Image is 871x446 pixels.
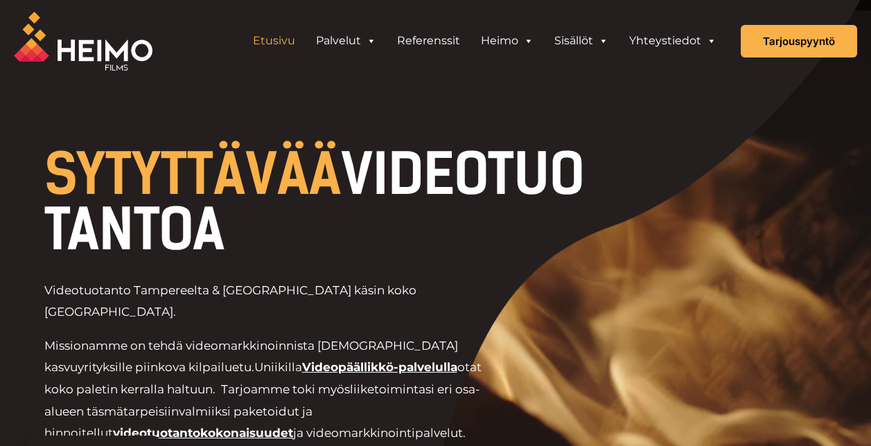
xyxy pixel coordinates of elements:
span: Uniikilla [254,360,302,374]
span: ja videomarkkinointipalvelut. [293,426,466,440]
img: Heimo Filmsin logo [14,12,152,71]
a: videotuotantokokonaisuudet [113,426,293,440]
a: Palvelut [306,27,387,55]
a: Heimo [470,27,544,55]
p: Missionamme on tehdä videomarkkinoinnista [DEMOGRAPHIC_DATA] kasvuyrityksille piinkova kilpailuetu. [44,335,504,445]
a: Referenssit [387,27,470,55]
a: Tarjouspyyntö [741,25,857,57]
span: valmiiksi paketoidut ja hinnoitellut [44,404,313,440]
h1: VIDEOTUOTANTOA [44,147,599,258]
a: Sisällöt [544,27,619,55]
span: SYTYTTÄVÄÄ [44,141,341,208]
a: Etusivu [243,27,306,55]
p: Videotuotanto Tampereelta & [GEOGRAPHIC_DATA] käsin koko [GEOGRAPHIC_DATA]. [44,280,504,323]
span: liiketoimintasi eri osa-alueen täsmätarpeisiin [44,382,480,418]
aside: Header Widget 1 [236,27,734,55]
a: Videopäällikkö-palvelulla [302,360,457,374]
a: Yhteystiedot [619,27,727,55]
